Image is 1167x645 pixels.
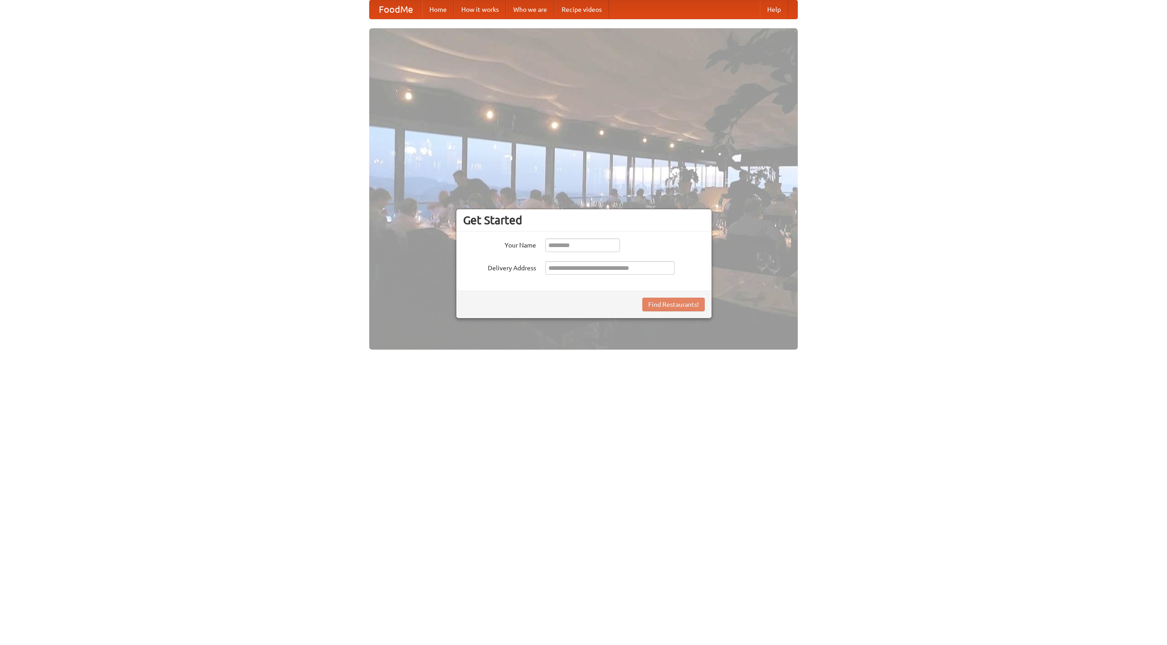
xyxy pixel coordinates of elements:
label: Delivery Address [463,261,536,273]
a: How it works [454,0,506,19]
a: Help [760,0,788,19]
a: Who we are [506,0,554,19]
button: Find Restaurants! [642,298,705,311]
h3: Get Started [463,213,705,227]
label: Your Name [463,238,536,250]
a: Recipe videos [554,0,609,19]
a: FoodMe [370,0,422,19]
a: Home [422,0,454,19]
